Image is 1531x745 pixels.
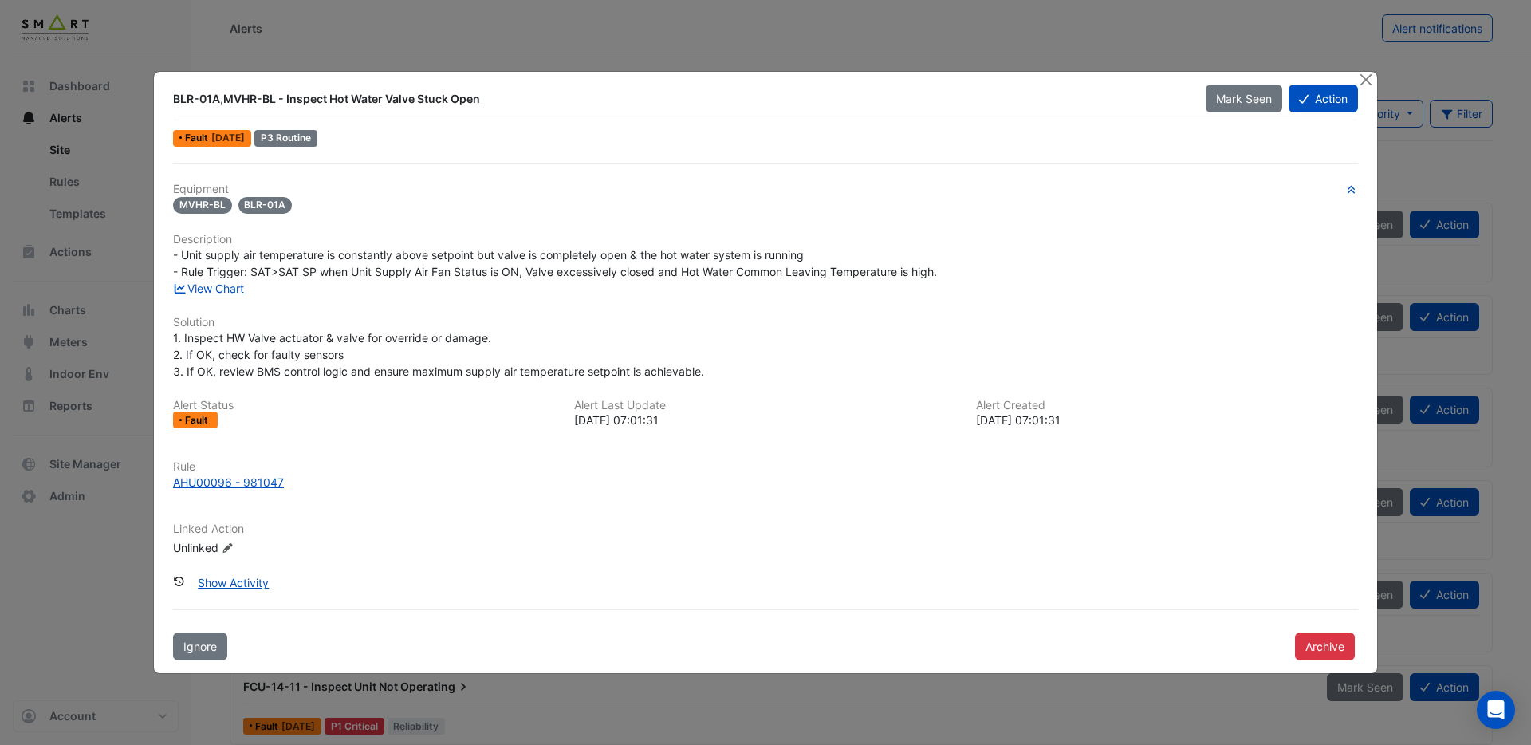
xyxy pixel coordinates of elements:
h6: Solution [173,316,1358,329]
span: - Unit supply air temperature is constantly above setpoint but valve is completely open & the hot... [173,248,937,278]
a: View Chart [173,282,244,295]
h6: Linked Action [173,522,1358,536]
span: Ignore [183,640,217,653]
span: Fault [185,416,211,425]
span: Wed 06-Aug-2025 07:01 IST [211,132,245,144]
button: Archive [1295,633,1355,660]
div: P3 Routine [254,130,317,147]
h6: Description [173,233,1358,246]
button: Action [1289,85,1358,112]
div: AHU00096 - 981047 [173,474,284,491]
div: Open Intercom Messenger [1477,691,1515,729]
span: MVHR-BL [173,197,232,214]
div: [DATE] 07:01:31 [976,412,1358,428]
div: Unlinked [173,539,364,556]
h6: Alert Last Update [574,399,956,412]
div: [DATE] 07:01:31 [574,412,956,428]
a: AHU00096 - 981047 [173,474,1358,491]
span: BLR-01A [238,197,293,214]
fa-icon: Edit Linked Action [222,542,234,554]
button: Show Activity [187,569,279,597]
button: Mark Seen [1206,85,1282,112]
span: 1. Inspect HW Valve actuator & valve for override or damage. 2. If OK, check for faulty sensors 3... [173,331,704,378]
div: BLR-01A,MVHR-BL - Inspect Hot Water Valve Stuck Open [173,91,1187,107]
span: Fault [185,133,211,143]
button: Close [1357,72,1374,89]
h6: Rule [173,460,1358,474]
h6: Alert Created [976,399,1358,412]
span: Mark Seen [1216,92,1272,105]
h6: Equipment [173,183,1358,196]
h6: Alert Status [173,399,555,412]
button: Ignore [173,633,227,660]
